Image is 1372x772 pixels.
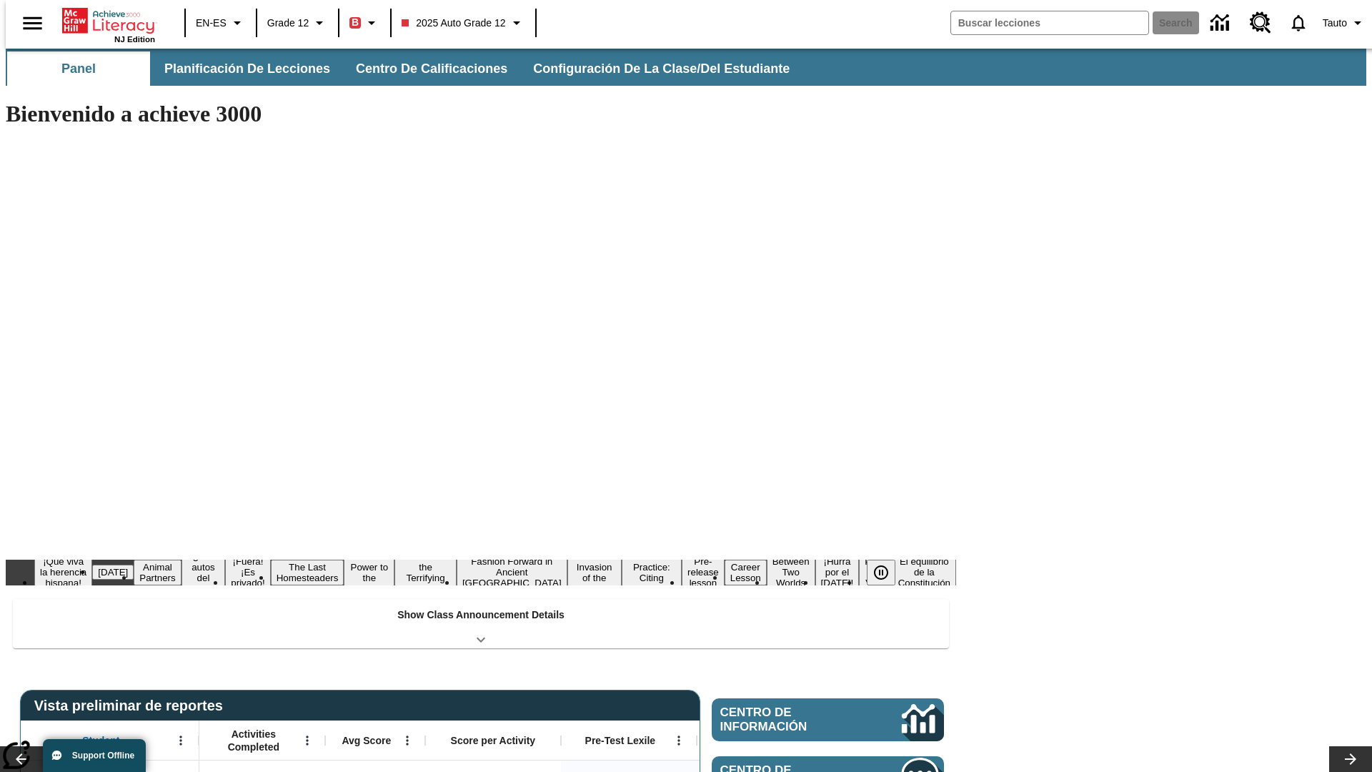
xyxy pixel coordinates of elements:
[1280,4,1317,41] a: Notificaciones
[34,554,92,590] button: Slide 1 ¡Qué viva la herencia hispana!
[6,101,956,127] h1: Bienvenido a achieve 3000
[13,599,949,648] div: Show Class Announcement Details
[1329,746,1372,772] button: Carrusel de lecciones, seguir
[1317,10,1372,36] button: Perfil/Configuración
[344,51,519,86] button: Centro de calificaciones
[859,554,892,590] button: Slide 16 Point of View
[893,554,956,590] button: Slide 17 El equilibrio de la Constitución
[114,35,155,44] span: NJ Edition
[451,734,536,747] span: Score per Activity
[182,549,226,596] button: Slide 4 ¿Los autos del futuro?
[394,549,457,596] button: Slide 8 Attack of the Terrifying Tomatoes
[622,549,682,596] button: Slide 11 Mixed Practice: Citing Evidence
[1241,4,1280,42] a: Centro de recursos, Se abrirá en una pestaña nueva.
[262,10,334,36] button: Grado: Grade 12, Elige un grado
[271,560,344,585] button: Slide 6 The Last Homesteaders
[457,554,567,590] button: Slide 9 Fashion Forward in Ancient Rome
[342,734,391,747] span: Avg Score
[43,739,146,772] button: Support Offline
[867,560,910,585] div: Pausar
[134,560,181,585] button: Slide 3 Animal Partners
[867,560,895,585] button: Pausar
[585,734,656,747] span: Pre-Test Lexile
[951,11,1148,34] input: search field
[567,549,622,596] button: Slide 10 The Invasion of the Free CD
[196,16,227,31] span: EN-ES
[153,51,342,86] button: Planificación de lecciones
[720,706,854,734] span: Centro de información
[1323,16,1347,31] span: Tauto
[6,49,1366,86] div: Subbarra de navegación
[522,51,801,86] button: Configuración de la clase/del estudiante
[92,565,134,580] button: Slide 2 Día del Trabajo
[267,16,309,31] span: Grade 12
[1202,4,1241,43] a: Centro de información
[34,698,230,714] span: Vista preliminar de reportes
[344,549,394,596] button: Slide 7 Solar Power to the People
[402,16,505,31] span: 2025 Auto Grade 12
[207,728,301,753] span: Activities Completed
[82,734,119,747] span: Student
[190,10,252,36] button: Language: EN-ES, Selecciona un idioma
[668,730,690,751] button: Abrir menú
[11,2,54,44] button: Abrir el menú lateral
[397,730,418,751] button: Abrir menú
[344,10,386,36] button: Boost El color de la clase es rojo. Cambiar el color de la clase.
[225,554,270,590] button: Slide 5 ¡Fuera! ¡Es privado!
[396,10,530,36] button: Class: 2025 Auto Grade 12, Selecciona una clase
[682,554,725,590] button: Slide 12 Pre-release lesson
[72,751,134,761] span: Support Offline
[7,51,150,86] button: Panel
[6,51,802,86] div: Subbarra de navegación
[170,730,192,751] button: Abrir menú
[725,560,767,585] button: Slide 13 Career Lesson
[767,554,815,590] button: Slide 14 Between Two Worlds
[712,698,944,741] a: Centro de información
[815,554,860,590] button: Slide 15 ¡Hurra por el Día de la Constitución!
[297,730,318,751] button: Abrir menú
[62,5,155,44] div: Portada
[397,608,565,623] p: Show Class Announcement Details
[62,6,155,35] a: Portada
[352,14,359,31] span: B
